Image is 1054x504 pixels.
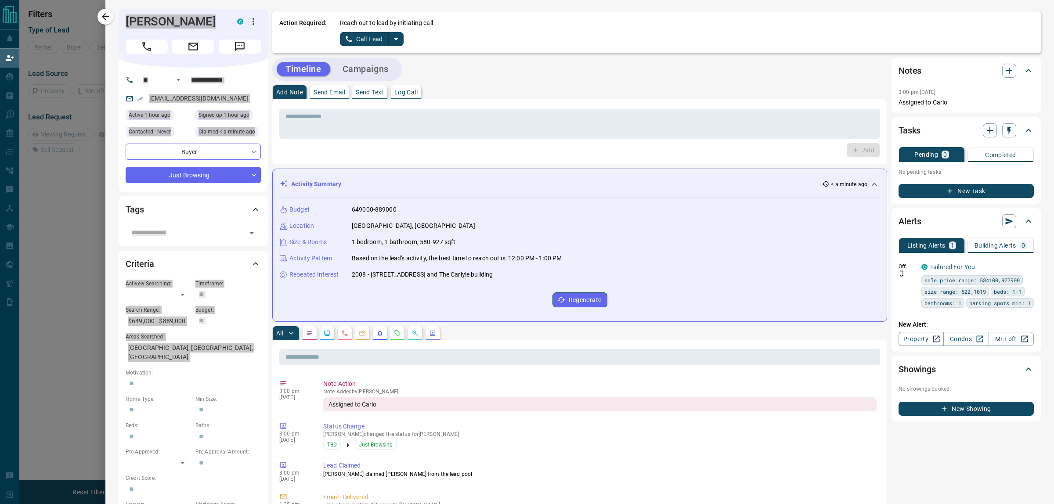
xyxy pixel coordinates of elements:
[237,18,243,25] div: condos.ca
[352,221,475,230] p: [GEOGRAPHIC_DATA], [GEOGRAPHIC_DATA]
[352,205,397,214] p: 649000-889000
[126,333,261,341] p: Areas Searched:
[340,18,433,28] p: Reach out to lead by initiating call
[279,476,310,482] p: [DATE]
[126,167,261,183] div: Just Browsing
[899,120,1034,141] div: Tasks
[907,242,946,248] p: Listing Alerts
[126,306,191,314] p: Search Range:
[323,493,877,502] p: Email - Delivered
[289,254,332,263] p: Activity Pattern
[289,221,314,230] p: Location
[334,62,397,76] button: Campaigns
[899,214,921,228] h2: Alerts
[126,448,191,456] p: Pre-Approved:
[899,211,1034,232] div: Alerts
[126,202,144,216] h2: Tags
[411,330,419,337] svg: Opportunities
[985,152,1016,158] p: Completed
[359,330,366,337] svg: Emails
[899,263,916,270] p: Off
[245,227,258,239] button: Open
[323,389,877,395] p: Note Added by [PERSON_NAME]
[324,330,331,337] svg: Lead Browsing Activity
[899,320,1034,329] p: New Alert:
[924,287,986,296] span: size range: 522,1019
[921,264,928,270] div: condos.ca
[279,388,310,394] p: 3:00 pm
[989,332,1034,346] a: Mr.Loft
[126,40,168,54] span: Call
[195,421,261,429] p: Baths:
[126,474,261,482] p: Credit Score:
[280,176,880,192] div: Activity Summary< a minute ago
[291,180,341,189] p: Activity Summary
[340,32,389,46] button: Call Lead
[195,448,261,456] p: Pre-Approval Amount:
[327,440,337,449] span: TBD
[899,64,921,78] h2: Notes
[276,89,303,95] p: Add Note
[356,89,384,95] p: Send Text
[289,205,310,214] p: Budget
[899,270,905,277] svg: Push Notification Only
[199,127,255,136] span: Claimed < a minute ago
[173,75,184,85] button: Open
[899,184,1034,198] button: New Task
[277,62,330,76] button: Timeline
[126,341,261,364] p: [GEOGRAPHIC_DATA], [GEOGRAPHIC_DATA], [GEOGRAPHIC_DATA]
[899,98,1034,107] p: Assigned to Carlo
[195,127,261,139] div: Mon Aug 18 2025
[899,385,1034,393] p: No showings booked
[899,166,1034,179] p: No pending tasks
[279,18,327,46] p: Action Required:
[323,470,877,478] p: [PERSON_NAME] claimed [PERSON_NAME] from the lead pool
[352,238,456,247] p: 1 bedroom, 1 bathroom, 580-927 sqft
[376,330,383,337] svg: Listing Alerts
[126,144,261,160] div: Buyer
[899,362,936,376] h2: Showings
[126,421,191,429] p: Beds:
[323,422,877,431] p: Status Change
[831,180,867,188] p: < a minute ago
[323,461,877,470] p: Lead Claimed
[914,151,938,158] p: Pending
[899,402,1034,416] button: New Showing
[899,332,944,346] a: Property
[340,32,404,46] div: split button
[172,40,214,54] span: Email
[126,110,191,122] div: Mon Aug 18 2025
[126,14,224,29] h1: [PERSON_NAME]
[924,276,1020,284] span: sale price range: 584100,977900
[279,431,310,437] p: 3:00 pm
[394,330,401,337] svg: Requests
[126,257,154,271] h2: Criteria
[279,394,310,400] p: [DATE]
[129,111,170,119] span: Active 1 hour ago
[924,299,961,307] span: bathrooms: 1
[352,254,562,263] p: Based on the lead's activity, the best time to reach out is: 12:00 PM - 1:00 PM
[323,431,877,437] p: [PERSON_NAME] changed the status for [PERSON_NAME]
[975,242,1016,248] p: Building Alerts
[279,470,310,476] p: 3:00 pm
[199,111,249,119] span: Signed up 1 hour ago
[1022,242,1025,248] p: 0
[126,395,191,403] p: Home Type:
[943,332,989,346] a: Condos
[994,287,1022,296] span: beds: 1-1
[129,127,171,136] span: Contacted - Never
[899,60,1034,81] div: Notes
[323,379,877,389] p: Note Action
[314,89,345,95] p: Send Email
[341,330,348,337] svg: Calls
[126,314,191,328] p: $649,000 - $889,000
[969,299,1031,307] span: parking spots min: 1
[552,292,607,307] button: Regenerate
[899,123,920,137] h2: Tasks
[195,110,261,122] div: Mon Aug 18 2025
[323,397,877,411] div: Assigned to Carlo
[279,437,310,443] p: [DATE]
[943,151,947,158] p: 0
[289,270,339,279] p: Repeated Interest
[195,280,261,288] p: Timeframe:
